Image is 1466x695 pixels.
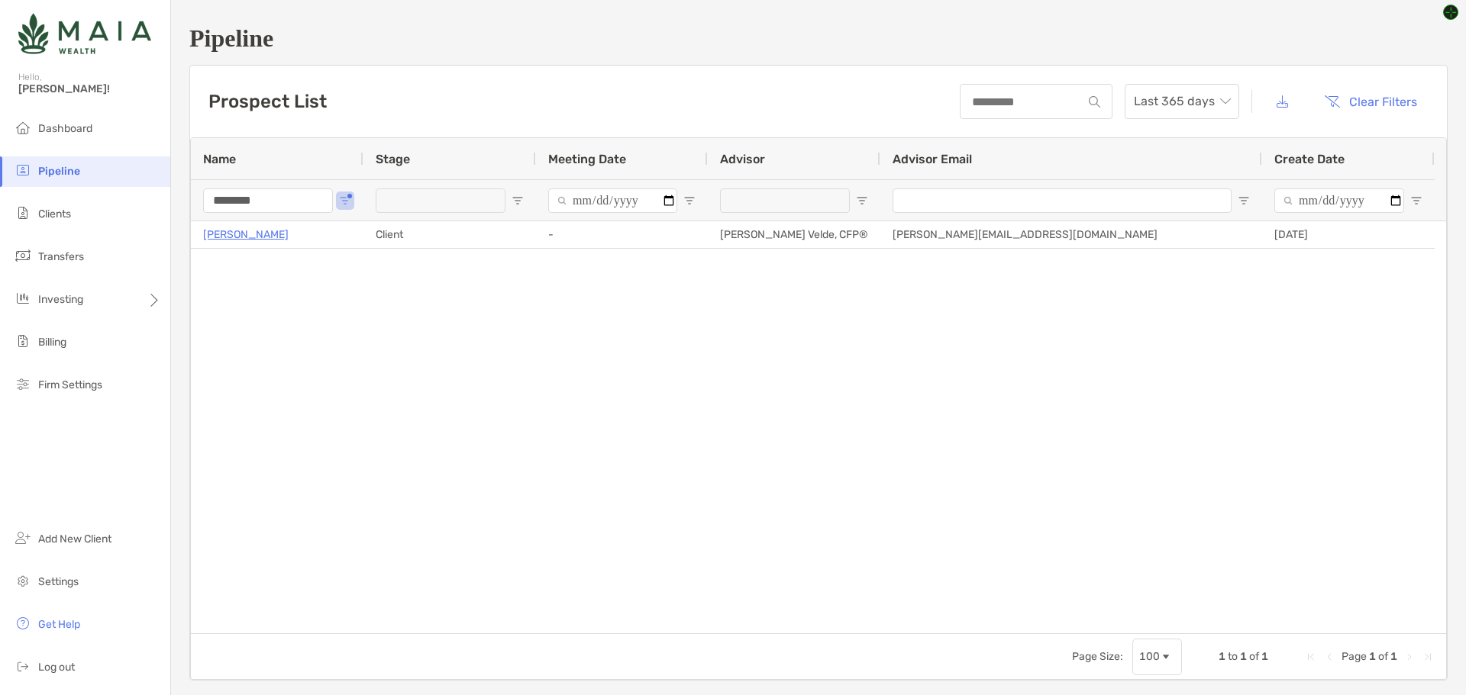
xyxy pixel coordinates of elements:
[14,246,32,265] img: transfers icon
[203,225,289,244] a: [PERSON_NAME]
[893,152,972,166] span: Advisor Email
[1390,650,1397,663] span: 1
[14,571,32,590] img: settings icon
[376,152,410,166] span: Stage
[208,91,327,112] h3: Prospect List
[1342,650,1367,663] span: Page
[880,221,1262,248] div: [PERSON_NAME][EMAIL_ADDRESS][DOMAIN_NAME]
[189,24,1448,53] h1: Pipeline
[363,221,536,248] div: Client
[1274,188,1404,213] input: Create Date Filter Input
[1134,85,1230,118] span: Last 365 days
[1238,195,1250,207] button: Open Filter Menu
[14,161,32,179] img: pipeline icon
[856,195,868,207] button: Open Filter Menu
[1305,651,1317,663] div: First Page
[14,529,32,547] img: add_new_client icon
[14,332,32,350] img: billing icon
[536,221,708,248] div: -
[1219,650,1225,663] span: 1
[14,289,32,307] img: investing icon
[38,122,92,135] span: Dashboard
[548,152,626,166] span: Meeting Date
[339,195,351,207] button: Open Filter Menu
[14,375,32,393] img: firm-settings icon
[1422,651,1434,663] div: Last Page
[1323,651,1335,663] div: Previous Page
[1139,650,1160,663] div: 100
[1403,651,1416,663] div: Next Page
[1228,650,1238,663] span: to
[203,188,333,213] input: Name Filter Input
[18,82,161,95] span: [PERSON_NAME]!
[38,250,84,263] span: Transfers
[38,575,79,588] span: Settings
[1089,96,1100,108] img: input icon
[203,152,236,166] span: Name
[38,618,80,631] span: Get Help
[1410,195,1422,207] button: Open Filter Menu
[14,204,32,222] img: clients icon
[18,6,151,61] img: Zoe Logo
[14,657,32,675] img: logout icon
[38,165,80,178] span: Pipeline
[38,378,102,391] span: Firm Settings
[708,221,880,248] div: [PERSON_NAME] Velde, CFP®
[893,188,1232,213] input: Advisor Email Filter Input
[683,195,696,207] button: Open Filter Menu
[1369,650,1376,663] span: 1
[512,195,524,207] button: Open Filter Menu
[14,118,32,137] img: dashboard icon
[38,533,111,545] span: Add New Client
[38,661,75,674] span: Log out
[1378,650,1388,663] span: of
[38,293,83,306] span: Investing
[1072,650,1123,663] div: Page Size:
[1240,650,1247,663] span: 1
[14,614,32,632] img: get-help icon
[1262,221,1435,248] div: [DATE]
[1249,650,1259,663] span: of
[38,208,71,220] span: Clients
[1313,85,1429,118] button: Clear Filters
[1132,639,1182,675] div: Page Size
[548,188,677,213] input: Meeting Date Filter Input
[1274,152,1345,166] span: Create Date
[38,336,66,349] span: Billing
[1261,650,1268,663] span: 1
[720,152,765,166] span: Advisor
